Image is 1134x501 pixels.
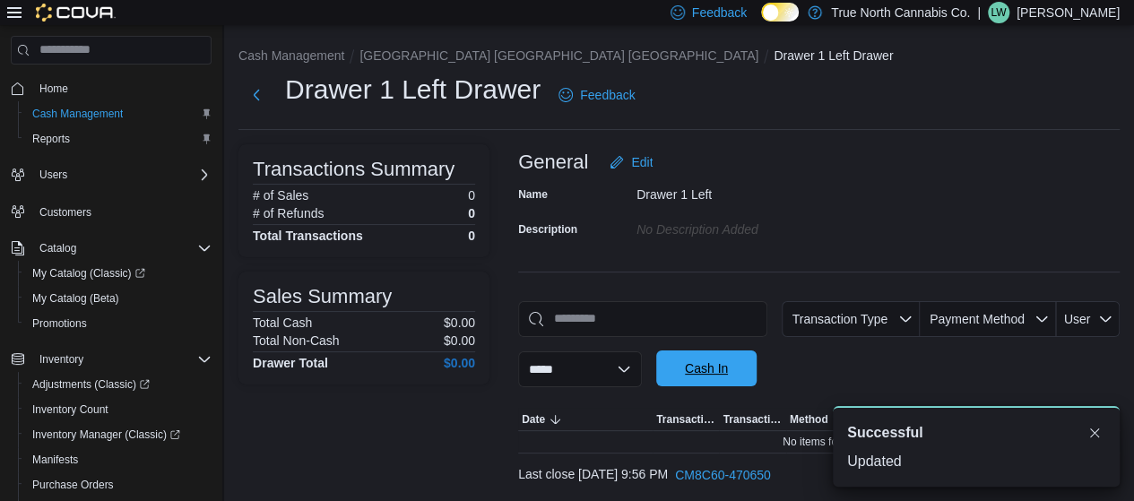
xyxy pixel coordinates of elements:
[847,451,1105,472] div: Updated
[25,263,152,284] a: My Catalog (Classic)
[692,4,747,22] span: Feedback
[25,399,116,420] a: Inventory Count
[653,409,719,430] button: Transaction Type
[847,422,922,444] span: Successful
[25,374,212,395] span: Adjustments (Classic)
[25,399,212,420] span: Inventory Count
[32,316,87,331] span: Promotions
[238,48,344,63] button: Cash Management
[285,72,541,108] h1: Drawer 1 Left Drawer
[847,422,1105,444] div: Notification
[444,315,475,330] p: $0.00
[930,312,1025,326] span: Payment Method
[518,457,1120,493] div: Last close [DATE] 9:56 PM
[25,449,85,471] a: Manifests
[32,349,212,370] span: Inventory
[468,229,475,243] h4: 0
[32,453,78,467] span: Manifests
[468,206,475,220] p: 0
[39,205,91,220] span: Customers
[518,222,577,237] label: Description
[4,236,219,261] button: Catalog
[444,356,475,370] h4: $0.00
[39,352,83,367] span: Inventory
[359,48,758,63] button: [GEOGRAPHIC_DATA] [GEOGRAPHIC_DATA] [GEOGRAPHIC_DATA]
[253,206,324,220] h6: # of Refunds
[32,238,83,259] button: Catalog
[761,3,799,22] input: Dark Mode
[522,412,545,427] span: Date
[18,472,219,497] button: Purchase Orders
[25,313,94,334] a: Promotions
[4,347,219,372] button: Inventory
[25,263,212,284] span: My Catalog (Classic)
[631,153,653,171] span: Edit
[32,77,212,99] span: Home
[25,103,130,125] a: Cash Management
[18,101,219,126] button: Cash Management
[25,474,121,496] a: Purchase Orders
[32,478,114,492] span: Purchase Orders
[468,188,475,203] p: 0
[675,466,771,484] span: CM8C60-470650
[32,428,180,442] span: Inventory Manager (Classic)
[792,312,887,326] span: Transaction Type
[32,107,123,121] span: Cash Management
[25,128,77,150] a: Reports
[18,286,219,311] button: My Catalog (Beta)
[18,261,219,286] a: My Catalog (Classic)
[656,412,715,427] span: Transaction Type
[253,356,328,370] h4: Drawer Total
[18,422,219,447] a: Inventory Manager (Classic)
[668,457,778,493] button: CM8C60-470650
[991,2,1006,23] span: LW
[32,78,75,99] a: Home
[1084,422,1105,444] button: Dismiss toast
[518,151,588,173] h3: General
[782,301,920,337] button: Transaction Type
[719,409,785,430] button: Transaction #
[39,168,67,182] span: Users
[18,447,219,472] button: Manifests
[4,162,219,187] button: Users
[253,315,312,330] h6: Total Cash
[25,103,212,125] span: Cash Management
[602,144,660,180] button: Edit
[1017,2,1120,23] p: [PERSON_NAME]
[253,229,363,243] h4: Total Transactions
[25,449,212,471] span: Manifests
[656,350,757,386] button: Cash In
[32,164,212,186] span: Users
[238,47,1120,68] nav: An example of EuiBreadcrumbs
[774,48,893,63] button: Drawer 1 Left Drawer
[4,75,219,101] button: Home
[988,2,1009,23] div: Lisa Wyatt
[18,397,219,422] button: Inventory Count
[25,288,212,309] span: My Catalog (Beta)
[32,266,145,281] span: My Catalog (Classic)
[551,77,642,113] a: Feedback
[25,128,212,150] span: Reports
[518,409,653,430] button: Date
[39,241,76,255] span: Catalog
[723,412,782,427] span: Transaction #
[1064,312,1091,326] span: User
[685,359,728,377] span: Cash In
[518,301,767,337] input: This is a search bar. As you type, the results lower in the page will automatically filter.
[32,291,119,306] span: My Catalog (Beta)
[636,215,877,237] div: No Description added
[25,424,187,445] a: Inventory Manager (Classic)
[238,77,274,113] button: Next
[25,424,212,445] span: Inventory Manager (Classic)
[920,301,1056,337] button: Payment Method
[25,288,126,309] a: My Catalog (Beta)
[253,159,454,180] h3: Transactions Summary
[253,286,392,307] h3: Sales Summary
[1056,301,1120,337] button: User
[25,374,157,395] a: Adjustments (Classic)
[18,372,219,397] a: Adjustments (Classic)
[977,2,981,23] p: |
[25,313,212,334] span: Promotions
[18,126,219,151] button: Reports
[253,188,308,203] h6: # of Sales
